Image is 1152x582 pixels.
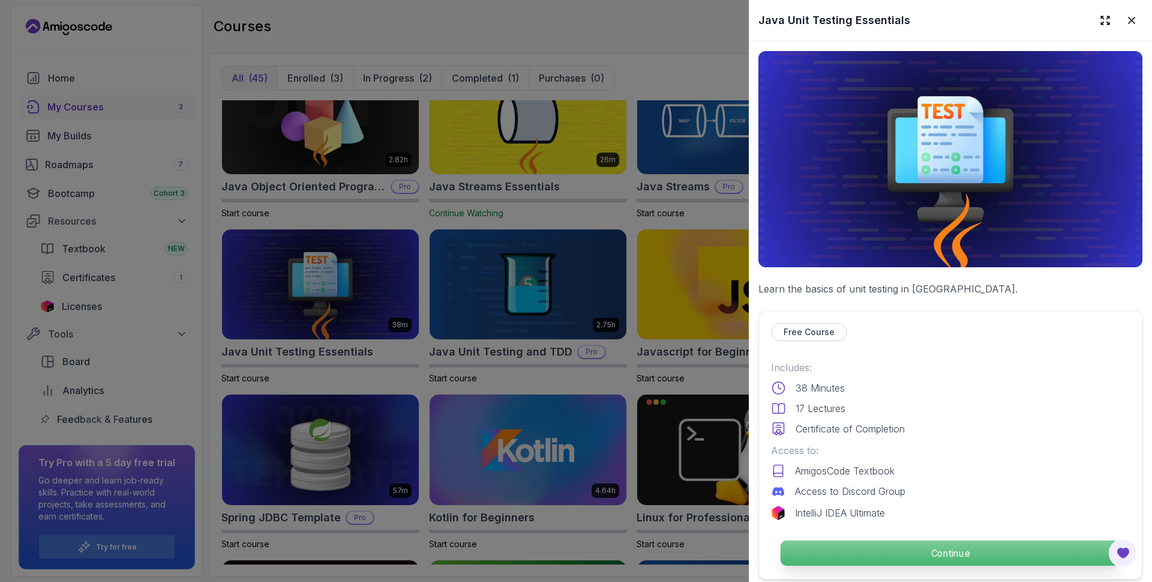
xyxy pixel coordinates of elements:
p: AmigosCode Textbook [795,464,895,478]
img: jetbrains logo [771,506,785,520]
button: Expand drawer [1094,10,1116,31]
img: java-unit-testing-essentials_thumbnail [758,51,1142,267]
p: 17 Lectures [796,401,845,416]
p: Free Course [784,326,835,338]
p: Continue [781,541,1120,566]
p: Access to Discord Group [795,484,905,499]
p: Access to: [771,443,1130,458]
p: 38 Minutes [796,381,845,395]
button: Continue [780,540,1121,566]
p: Certificate of Completion [796,422,905,436]
h2: Java Unit Testing Essentials [758,12,910,29]
p: Includes: [771,360,1130,375]
p: Learn the basics of unit testing in [GEOGRAPHIC_DATA]. [758,282,1142,296]
p: IntelliJ IDEA Ultimate [795,506,885,520]
button: Open Feedback Button [1109,539,1138,568]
